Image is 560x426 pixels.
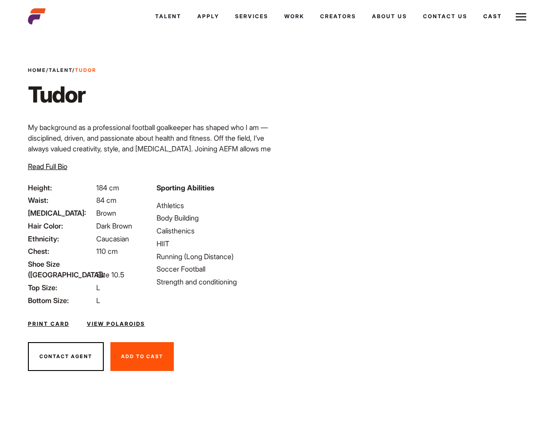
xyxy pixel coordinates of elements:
span: Size 10.5 [96,270,124,279]
span: Hair Color: [28,221,94,231]
span: Ethnicity: [28,233,94,244]
p: My background as a professional football goalkeeper has shaped who I am — disciplined, driven, an... [28,122,275,175]
a: About Us [364,4,415,28]
span: Dark Brown [96,221,132,230]
button: Read Full Bio [28,161,67,172]
a: Work [276,4,312,28]
li: Strength and conditioning [157,276,274,287]
button: Add To Cast [110,342,174,371]
a: Print Card [28,320,69,328]
li: Body Building [157,213,274,223]
a: Apply [189,4,227,28]
button: Contact Agent [28,342,104,371]
strong: Sporting Abilities [157,183,214,192]
span: [MEDICAL_DATA]: [28,208,94,218]
h1: Tudor [28,81,96,108]
li: Athletics [157,200,274,211]
span: Add To Cast [121,353,163,359]
span: Shoe Size ([GEOGRAPHIC_DATA]): [28,259,94,280]
a: Home [28,67,46,73]
a: View Polaroids [87,320,145,328]
li: Calisthenics [157,225,274,236]
strong: Tudor [75,67,96,73]
a: Services [227,4,276,28]
span: Brown [96,209,116,217]
span: Chest: [28,246,94,256]
span: / / [28,67,96,74]
img: Burger icon [516,12,526,22]
li: Running (Long Distance) [157,251,274,262]
span: Top Size: [28,282,94,293]
span: 184 cm [96,183,119,192]
li: HIIT [157,238,274,249]
span: 110 cm [96,247,118,256]
a: Cast [475,4,510,28]
a: Talent [49,67,72,73]
a: Contact Us [415,4,475,28]
img: cropped-aefm-brand-fav-22-square.png [28,8,46,25]
span: L [96,296,100,305]
a: Creators [312,4,364,28]
span: L [96,283,100,292]
li: Soccer Football [157,264,274,274]
span: Waist: [28,195,94,205]
a: Talent [147,4,189,28]
span: Bottom Size: [28,295,94,306]
span: Read Full Bio [28,162,67,171]
span: Height: [28,182,94,193]
span: 84 cm [96,196,117,205]
span: Caucasian [96,234,129,243]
